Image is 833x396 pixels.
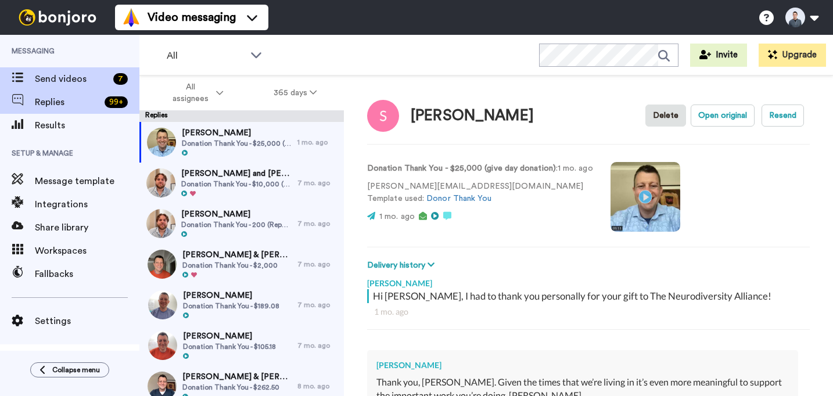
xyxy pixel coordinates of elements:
[35,244,139,258] span: Workspaces
[297,381,338,391] div: 8 mo. ago
[691,105,755,127] button: Open original
[167,49,245,63] span: All
[182,383,292,392] span: Donation Thank You - $262.50
[142,77,249,109] button: All assignees
[148,331,177,360] img: 158cedf4-2bfd-40f1-934b-e43c70c96a23-thumb.jpg
[35,314,139,328] span: Settings
[183,301,279,311] span: Donation Thank You - $189.08
[139,110,344,122] div: Replies
[379,213,415,221] span: 1 mo. ago
[167,81,214,105] span: All assignees
[182,371,292,383] span: [PERSON_NAME] & [PERSON_NAME]
[35,118,139,132] span: Results
[367,181,593,205] p: [PERSON_NAME][EMAIL_ADDRESS][DOMAIN_NAME] Template used:
[181,179,292,189] span: Donation Thank You - $10,000 ([PERSON_NAME] is a board director)
[183,342,276,351] span: Donation Thank You - $105.18
[367,259,438,272] button: Delivery history
[367,163,593,175] p: : 1 mo. ago
[297,219,338,228] div: 7 mo. ago
[139,244,344,285] a: [PERSON_NAME] & [PERSON_NAME]Donation Thank You - $2,0007 mo. ago
[367,272,810,289] div: [PERSON_NAME]
[297,341,338,350] div: 7 mo. ago
[411,107,534,124] div: [PERSON_NAME]
[426,195,491,203] a: Donor Thank You
[297,300,338,309] div: 7 mo. ago
[35,72,109,86] span: Send videos
[181,208,292,220] span: [PERSON_NAME]
[297,260,338,269] div: 7 mo. ago
[122,8,141,27] img: vm-color.svg
[183,330,276,342] span: [PERSON_NAME]
[30,362,109,377] button: Collapse menu
[35,221,139,235] span: Share library
[376,359,789,371] div: [PERSON_NAME]
[14,9,101,26] img: bj-logo-header-white.svg
[35,174,139,188] span: Message template
[139,285,344,325] a: [PERSON_NAME]Donation Thank You - $189.087 mo. ago
[297,178,338,188] div: 7 mo. ago
[35,197,139,211] span: Integrations
[148,9,236,26] span: Video messaging
[35,267,139,281] span: Fallbacks
[139,203,344,244] a: [PERSON_NAME]Donation Thank You - 200 (Repeat donor. Friend of [PERSON_NAME])7 mo. ago
[759,44,826,67] button: Upgrade
[762,105,804,127] button: Resend
[139,163,344,203] a: [PERSON_NAME] and [PERSON_NAME]Donation Thank You - $10,000 ([PERSON_NAME] is a board director)7 ...
[374,306,803,318] div: 1 mo. ago
[181,168,292,179] span: [PERSON_NAME] and [PERSON_NAME]
[139,122,344,163] a: [PERSON_NAME]Donation Thank You - $25,000 (give day donation)1 mo. ago
[35,95,100,109] span: Replies
[52,365,100,375] span: Collapse menu
[113,73,128,85] div: 7
[182,261,292,270] span: Donation Thank You - $2,000
[139,325,344,366] a: [PERSON_NAME]Donation Thank You - $105.187 mo. ago
[645,105,686,127] button: Delete
[249,82,342,103] button: 365 days
[297,138,338,147] div: 1 mo. ago
[148,250,177,279] img: 27aa9c80-37b2-485f-b9a9-36569e6d254f-thumb.jpg
[181,220,292,229] span: Donation Thank You - 200 (Repeat donor. Friend of [PERSON_NAME])
[367,100,399,132] img: Image of Sarah Entine
[182,249,292,261] span: [PERSON_NAME] & [PERSON_NAME]
[105,96,128,108] div: 99 +
[147,128,176,157] img: 47bff2df-1c2a-468c-84a3-dbba558bebf4-thumb.jpg
[373,289,807,303] div: Hi [PERSON_NAME], I had to thank you personally for your gift to The Neurodiversity Alliance!
[690,44,747,67] button: Invite
[148,290,177,319] img: 4c78ccaa-26b5-41a9-9476-4b6abfd61ae1-thumb.jpg
[146,209,175,238] img: 4dec7930-9b93-4b77-89b9-b88c832b52a9-thumb.jpg
[182,139,292,148] span: Donation Thank You - $25,000 (give day donation)
[182,127,292,139] span: [PERSON_NAME]
[146,168,175,197] img: 4063b3c0-7346-4992-b49d-3da4a83789c4-thumb.jpg
[183,290,279,301] span: [PERSON_NAME]
[367,164,556,172] strong: Donation Thank You - $25,000 (give day donation)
